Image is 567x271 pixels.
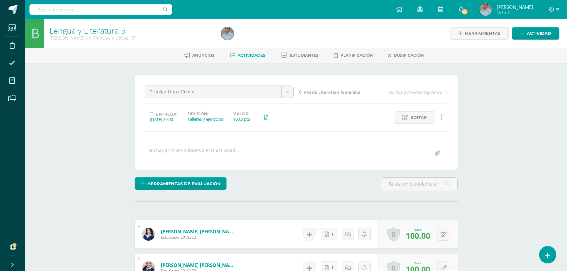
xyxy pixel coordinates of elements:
span: Anuncios [192,53,214,58]
span: [PERSON_NAME] [497,4,533,10]
span: 1 [332,228,333,240]
div: 100.0 pts [233,116,250,122]
span: Herramientas [465,28,500,39]
div: No hay archivos subidos a esta actividad... [149,147,239,160]
a: [PERSON_NAME] [PERSON_NAME] [161,262,237,268]
a: Anuncios [184,50,214,60]
div: [DATE] 20:00 [150,117,177,122]
span: Poesía Literatura femenina [304,89,360,95]
span: Entrega: [156,112,177,117]
input: Busca un usuario... [29,4,172,15]
a: [PERSON_NAME] [PERSON_NAME] [161,228,237,235]
a: Herramientas de evaluación [135,177,226,190]
span: Planificación [341,53,373,58]
div: Nota: [406,261,430,265]
a: Poesía Literatura femenina [299,89,373,95]
a: Trifoliar Libro 10 min [145,86,293,98]
span: Actividad [527,28,551,39]
a: 1 [321,228,337,240]
label: División: [188,111,223,116]
h1: Lengua y Literatura 5 [49,26,213,35]
span: Editar [411,112,427,123]
span: Estudiante 2019272 [161,235,237,240]
span: Mi Perfil [497,9,533,15]
span: Actividades [238,53,265,58]
label: Valor: [233,111,250,116]
img: a5dbb29e51c05669dcf85516d41866b2.png [221,27,234,40]
img: fd4108eed1bc0bee24b5d6f07fee5f07.png [142,228,155,241]
a: Lengua y Literatura 5 [49,25,125,36]
input: Busca un estudiante aquí... [381,178,457,190]
a: Actividades [230,50,265,60]
span: No hay actividad siguiente [389,89,442,95]
span: Estudiantes [290,53,319,58]
span: Herramientas de evaluación [147,178,221,190]
a: 0 [387,227,400,242]
div: Talleres y ejercicios [188,116,223,122]
a: Herramientas [450,27,509,40]
a: Planificación [334,50,373,60]
a: Dosificación [388,50,424,60]
span: 512 [461,8,468,15]
div: Nota: [406,227,430,232]
a: Estudiantes [281,50,319,60]
a: Actividad [512,27,559,40]
span: 100.00 [406,230,430,241]
span: Trifoliar Libro 10 min [150,86,277,98]
div: Quinto Quinto Bachillerato en Ciencias y Letras 'B' [49,35,213,41]
span: Dosificación [394,53,424,58]
img: a5dbb29e51c05669dcf85516d41866b2.png [479,3,492,16]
